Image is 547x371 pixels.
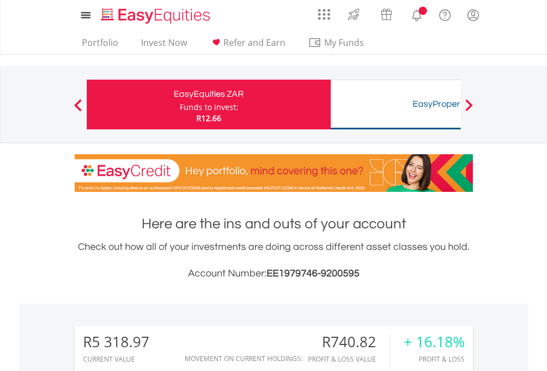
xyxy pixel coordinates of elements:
div: Profit & Loss Value [308,356,390,363]
button: Previous [67,104,89,116]
a: Vouchers [370,3,403,23]
div: EasyEquities ZAR [93,86,324,102]
a: FAQ's and Support [431,3,459,25]
img: vouchers-v2.svg [377,6,395,23]
div: CURRENT VALUE [83,356,149,363]
img: EasyEquities_Logo.png [99,7,215,25]
h1: Here are the ins and outs of your account [75,214,473,234]
a: Home page [97,3,215,25]
h3: Account Number: [75,266,473,281]
a: My Profile [459,3,487,27]
a: Notifications [403,3,431,25]
div: R740.82 [308,334,390,350]
img: thrive-v2.svg [345,6,363,23]
a: Refer and Earn [205,37,290,54]
a: Portfolio [77,37,123,54]
span: My Funds [308,35,381,50]
div: Check out how all of your investments are doing across different asset classes you hold. [75,239,473,281]
div: Profit & Loss [404,356,465,363]
a: Invest Now [137,37,191,54]
button: Next [458,104,480,116]
div: + 16.18% [404,334,465,350]
img: grid-menu-icon.svg [318,8,330,20]
span: EE1979746-9200595 [267,268,360,279]
img: EasyCredit Promotion Banner [75,154,473,192]
span: R12.66 [196,113,221,123]
div: R5 318.97 [83,334,149,350]
div: Funds to invest: [180,102,238,113]
a: AppsGrid [311,3,337,20]
span: Refer and Earn [223,36,285,49]
div: Movement on Current Holdings: [185,355,303,362]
